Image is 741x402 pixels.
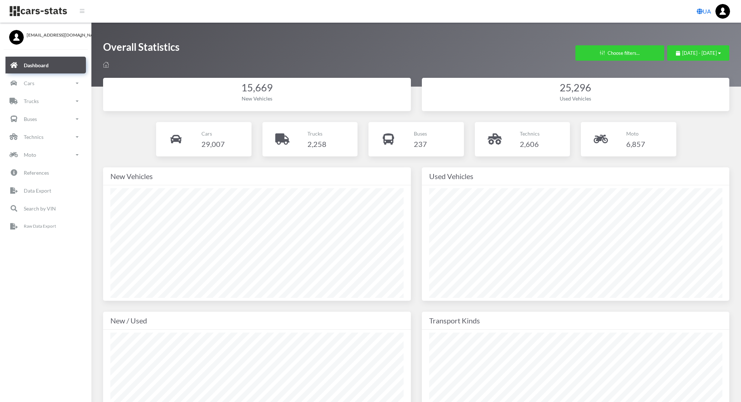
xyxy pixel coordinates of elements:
img: ... [715,4,730,19]
p: Raw Data Export [24,223,56,231]
p: Technics [520,129,540,138]
p: References [24,168,49,177]
p: Trucks [24,96,39,106]
span: [EMAIL_ADDRESS][DOMAIN_NAME] [27,32,82,38]
h4: 6,857 [626,138,645,150]
a: References [5,164,86,181]
button: [DATE] - [DATE] [667,45,729,61]
h4: 2,258 [307,138,326,150]
a: [EMAIL_ADDRESS][DOMAIN_NAME] [9,30,82,38]
div: New Vehicles [110,170,404,182]
span: [DATE] - [DATE] [682,50,717,56]
div: New Vehicles [110,95,404,102]
p: Cars [201,129,225,138]
p: Cars [24,79,34,88]
div: 15,669 [110,81,404,95]
div: 25,296 [429,81,722,95]
p: Dashboard [24,61,49,70]
h4: 237 [414,138,427,150]
div: Used Vehicles [429,95,722,102]
div: Transport Kinds [429,315,722,326]
a: UA [694,4,714,19]
a: Moto [5,147,86,163]
p: Technics [24,132,44,141]
a: Trucks [5,93,86,110]
p: Buses [414,129,427,138]
h4: 2,606 [520,138,540,150]
h4: 29,007 [201,138,225,150]
p: Moto [626,129,645,138]
p: Data Export [24,186,51,195]
p: Search by VIN [24,204,56,213]
a: Technics [5,129,86,145]
img: navbar brand [9,5,68,17]
a: Cars [5,75,86,92]
p: Trucks [307,129,326,138]
h1: Overall Statistics [103,40,179,57]
a: Raw Data Export [5,218,86,235]
a: Search by VIN [5,200,86,217]
div: New / Used [110,315,404,326]
a: Data Export [5,182,86,199]
a: Dashboard [5,57,86,74]
p: Moto [24,150,36,159]
button: Choose filters... [575,45,664,61]
a: Buses [5,111,86,128]
p: Buses [24,114,37,124]
div: Used Vehicles [429,170,722,182]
